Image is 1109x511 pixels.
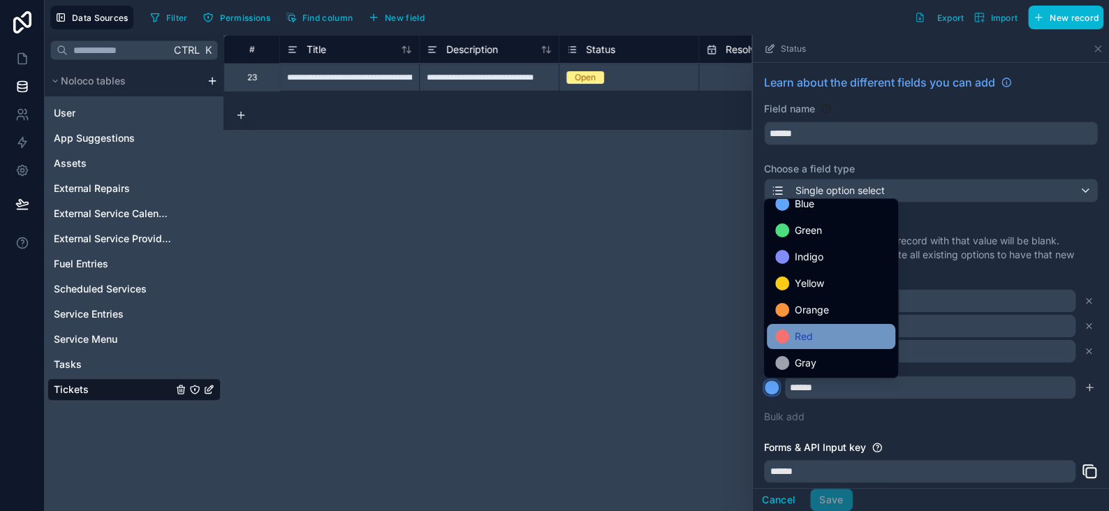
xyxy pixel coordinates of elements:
div: User [47,102,221,124]
span: Data Sources [72,13,128,23]
a: Tickets [54,383,172,397]
a: Assets [54,156,172,170]
span: Service Entries [54,307,124,321]
button: New field [363,7,429,28]
button: Noloco tables [47,71,201,91]
span: Service Menu [54,332,117,346]
span: Red [795,328,813,345]
span: Indigo [795,249,823,265]
span: Noloco tables [61,74,126,88]
span: Fuel Entries [54,257,108,271]
div: App Suggestions [47,127,221,149]
span: Title [307,43,326,57]
div: External Service Calendar [47,202,221,225]
a: External Service Calendar [54,207,172,221]
span: Scheduled Services [54,282,147,296]
span: New field [385,13,425,23]
button: Filter [145,7,193,28]
span: Find column [302,13,353,23]
div: Tasks [47,353,221,376]
span: Tasks [54,357,82,371]
span: Description [446,43,498,57]
a: Service Menu [54,332,172,346]
span: Ctrl [172,41,201,59]
a: External Repairs [54,182,172,195]
span: Status [586,43,615,57]
div: External Repairs [47,177,221,200]
a: Scheduled Services [54,282,172,296]
span: Green [795,222,822,239]
span: Assets [54,156,87,170]
a: Tasks [54,357,172,371]
span: Resolved At [726,43,781,57]
span: App Suggestions [54,131,135,145]
span: Export [937,13,964,23]
div: Service Entries [47,303,221,325]
div: Fuel Entries [47,253,221,275]
div: External Service Providers [47,228,221,250]
div: 23 [247,72,257,83]
div: Service Menu [47,328,221,350]
button: Find column [281,7,358,28]
span: Filter [166,13,188,23]
a: Permissions [198,7,280,28]
span: Permissions [219,13,270,23]
span: Yellow [795,275,824,292]
button: New record [1028,6,1103,29]
button: Data Sources [50,6,133,29]
a: Service Entries [54,307,172,321]
a: Fuel Entries [54,257,172,271]
a: External Service Providers [54,232,172,246]
button: Export [909,6,969,29]
span: Tickets [54,383,89,397]
span: External Repairs [54,182,130,195]
div: Assets [47,152,221,175]
span: K [203,45,213,55]
a: App Suggestions [54,131,172,145]
span: Import [990,13,1018,23]
span: Gray [795,355,816,371]
div: Scheduled Services [47,278,221,300]
div: # [235,44,269,54]
button: Permissions [198,7,274,28]
span: Blue [795,195,814,212]
span: New record [1050,13,1099,23]
span: User [54,106,75,120]
button: Import [969,6,1022,29]
div: Tickets [47,378,221,401]
a: New record [1022,6,1103,29]
a: User [54,106,172,120]
div: Open [575,71,596,84]
span: Orange [795,302,829,318]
